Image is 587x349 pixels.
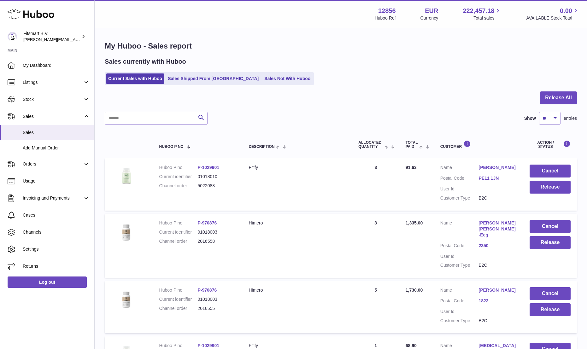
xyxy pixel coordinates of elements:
span: Cases [23,212,90,218]
dt: User Id [440,253,479,259]
dt: User Id [440,186,479,192]
div: Huboo Ref [375,15,396,21]
span: Total sales [473,15,502,21]
dd: 2016555 [198,305,236,311]
a: [PERSON_NAME] [478,165,517,171]
dd: 5022088 [198,183,236,189]
dt: Channel order [159,183,198,189]
dt: Huboo P no [159,220,198,226]
dd: 2016558 [198,238,236,244]
strong: EUR [425,7,438,15]
span: ALLOCATED Quantity [358,141,383,149]
a: Sales Shipped From [GEOGRAPHIC_DATA] [166,73,261,84]
div: Himero [249,220,346,226]
a: PE11 1JN [478,175,517,181]
span: 1,335.00 [406,220,423,225]
span: Huboo P no [159,145,184,149]
dd: B2C [478,318,517,324]
span: Settings [23,246,90,252]
span: 222,457.18 [463,7,494,15]
button: Cancel [530,220,571,233]
dd: 01018003 [198,229,236,235]
a: Log out [8,276,87,288]
img: jonathan@leaderoo.com [8,32,17,41]
span: Stock [23,96,83,102]
dt: Current identifier [159,296,198,302]
dt: Name [440,287,479,295]
div: Himero [249,287,346,293]
dt: Postal Code [440,298,479,305]
label: Show [524,115,536,121]
div: Customer [440,140,517,149]
span: Description [249,145,274,149]
button: Cancel [530,287,571,300]
a: 0.00 AVAILABLE Stock Total [526,7,579,21]
a: P-970876 [198,288,217,293]
div: Fitsmart B.V. [23,31,80,43]
dt: Current identifier [159,229,198,235]
img: 128561711358723.png [111,220,143,243]
dt: User Id [440,309,479,315]
span: 1,730.00 [406,288,423,293]
dt: Customer Type [440,195,479,201]
div: Action / Status [530,140,571,149]
dt: Huboo P no [159,165,198,171]
h2: Sales currently with Huboo [105,57,186,66]
a: Current Sales with Huboo [106,73,164,84]
dd: 01018003 [198,296,236,302]
a: [PERSON_NAME] [PERSON_NAME]-Eeg [478,220,517,238]
a: 2350 [478,243,517,249]
span: 0.00 [560,7,572,15]
div: Fitify [249,343,346,349]
button: Cancel [530,165,571,177]
dt: Name [440,165,479,172]
span: [PERSON_NAME][EMAIL_ADDRESS][DOMAIN_NAME] [23,37,126,42]
span: Returns [23,263,90,269]
span: AVAILABLE Stock Total [526,15,579,21]
dt: Huboo P no [159,287,198,293]
dd: 01018010 [198,174,236,180]
dt: Customer Type [440,318,479,324]
span: Total paid [406,141,418,149]
div: Fitify [249,165,346,171]
a: P-1029901 [198,343,220,348]
span: Listings [23,79,83,85]
span: Sales [23,130,90,136]
button: Release [530,303,571,316]
td: 3 [352,158,399,211]
button: Release [530,236,571,249]
a: 222,457.18 Total sales [463,7,502,21]
button: Release All [540,91,577,104]
a: P-970876 [198,220,217,225]
dd: B2C [478,195,517,201]
dd: B2C [478,262,517,268]
td: 3 [352,214,399,278]
dt: Current identifier [159,174,198,180]
span: 68.90 [406,343,417,348]
dt: Name [440,220,479,240]
div: Currency [420,15,438,21]
td: 5 [352,281,399,333]
span: Sales [23,113,83,119]
a: 1823 [478,298,517,304]
a: [PERSON_NAME] [478,287,517,293]
dt: Postal Code [440,243,479,250]
dt: Customer Type [440,262,479,268]
dt: Channel order [159,305,198,311]
span: Orders [23,161,83,167]
a: P-1029901 [198,165,220,170]
a: Sales Not With Huboo [262,73,313,84]
strong: 12856 [378,7,396,15]
dt: Channel order [159,238,198,244]
span: Add Manual Order [23,145,90,151]
span: entries [564,115,577,121]
span: My Dashboard [23,62,90,68]
dt: Huboo P no [159,343,198,349]
h1: My Huboo - Sales report [105,41,577,51]
img: 128561711358723.png [111,287,143,310]
img: 128561739542540.png [111,165,143,187]
dt: Postal Code [440,175,479,183]
span: Invoicing and Payments [23,195,83,201]
span: 91.63 [406,165,417,170]
button: Release [530,181,571,194]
